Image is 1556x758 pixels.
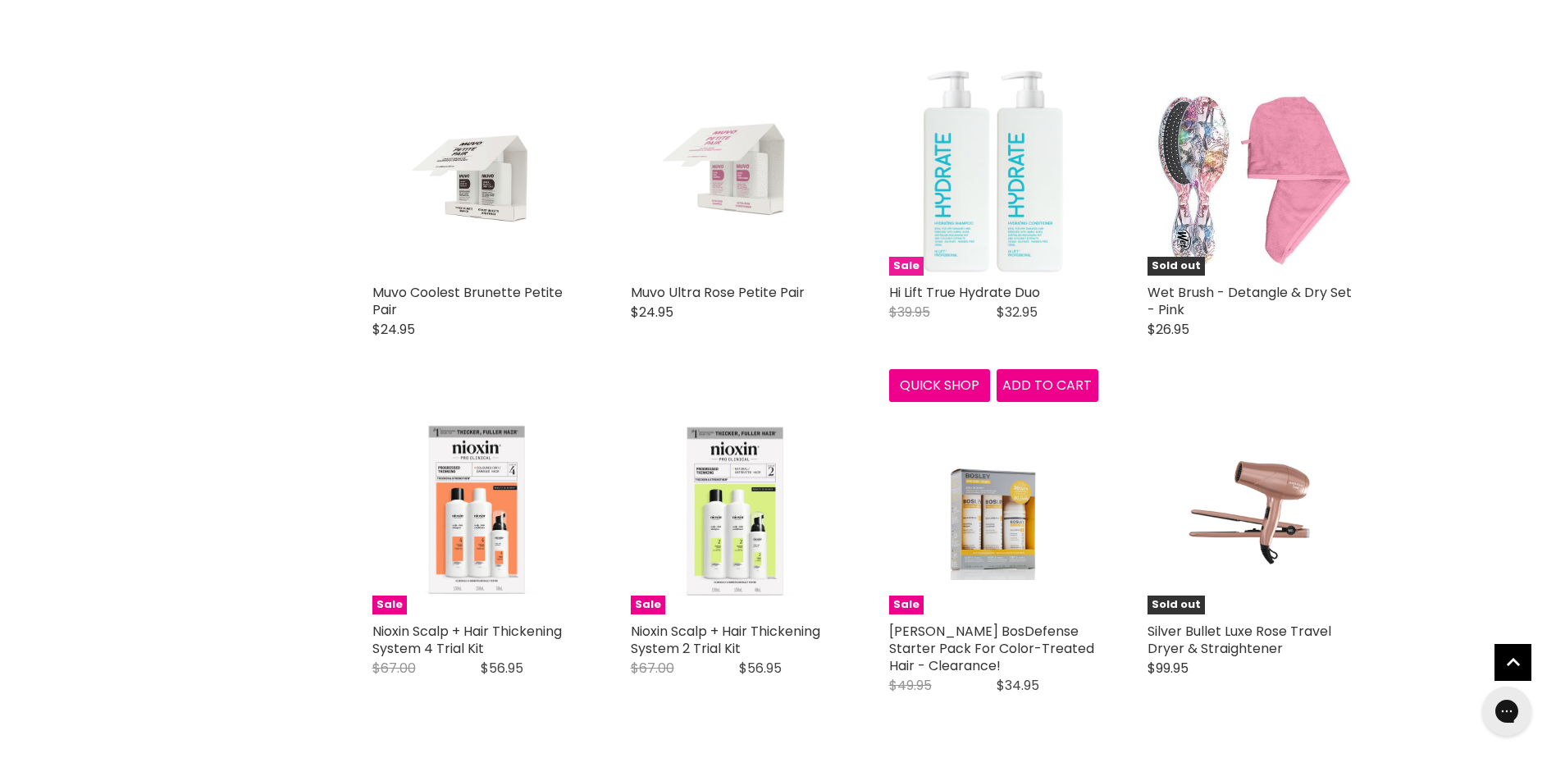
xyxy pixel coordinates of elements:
span: Add to cart [1002,376,1092,395]
a: Muvo Ultra Rose Petite Pair [631,66,840,276]
a: Muvo Coolest Brunette Petite Pair [372,283,563,319]
span: $49.95 [889,676,932,695]
span: $99.95 [1148,659,1189,678]
span: $24.95 [372,320,415,339]
a: Nioxin Scalp + Hair Thickening System 2 Trial Kit Nioxin Scalp + Hair Thickening System 2 Trial K... [631,405,840,614]
span: $56.95 [739,659,782,678]
a: Muvo Coolest Brunette Petite Pair [372,66,582,276]
span: Sale [889,596,924,614]
a: Nioxin Scalp + Hair Thickening System 4 Trial Kit [372,622,562,658]
span: $67.00 [631,659,674,678]
img: Hi Lift True Hydrate Duo [889,66,1098,276]
img: Silver Bullet Luxe Rose Travel Dryer & Straightener [1182,405,1321,614]
span: $32.95 [997,303,1038,322]
span: Sale [889,257,924,276]
span: $26.95 [1148,320,1189,339]
span: $34.95 [997,676,1039,695]
span: Sold out [1148,596,1205,614]
img: Muvo Coolest Brunette Petite Pair [407,66,546,276]
a: Silver Bullet Luxe Rose Travel Dryer & Straightener Sold out [1148,405,1357,614]
span: Sale [372,596,407,614]
a: Muvo Ultra Rose Petite Pair [631,283,805,302]
a: Wet Brush - Detangle & Dry Set - Pink Sold out [1148,66,1357,276]
img: Muvo Ultra Rose Petite Pair [661,98,809,245]
a: Wet Brush - Detangle & Dry Set - Pink [1148,283,1352,319]
img: Nioxin Scalp + Hair Thickening System 2 Trial Kit [631,405,840,614]
iframe: Gorgias live chat messenger [1474,681,1540,742]
span: $39.95 [889,303,930,322]
button: Add to cart [997,369,1098,402]
a: Hi Lift True Hydrate Duo Sale [889,66,1098,276]
span: $24.95 [631,303,673,322]
span: $56.95 [481,659,523,678]
a: Hi Lift True Hydrate Duo [889,283,1040,302]
span: Sale [631,596,665,614]
a: [PERSON_NAME] BosDefense Starter Pack For Color-Treated Hair - Clearance! [889,622,1094,675]
span: Sold out [1148,257,1205,276]
img: Bosley BosDefense Starter Pack For Color-Treated Hair [924,405,1063,614]
a: Nioxin Scalp + Hair Thickening System 4 Trial Kit Nioxin Scalp + Hair Thickening System 4 Trial K... [372,405,582,614]
a: Nioxin Scalp + Hair Thickening System 2 Trial Kit [631,622,820,658]
button: Quick shop [889,369,991,402]
a: Silver Bullet Luxe Rose Travel Dryer & Straightener [1148,622,1331,658]
span: $67.00 [372,659,416,678]
img: Wet Brush - Detangle & Dry Set - Pink [1148,66,1357,276]
img: Nioxin Scalp + Hair Thickening System 4 Trial Kit [372,405,582,614]
a: Bosley BosDefense Starter Pack For Color-Treated Hair Sale [889,405,1098,614]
